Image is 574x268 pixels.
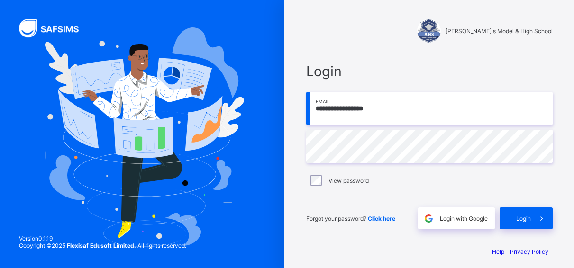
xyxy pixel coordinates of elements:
strong: Flexisaf Edusoft Limited. [67,242,136,249]
span: Login [306,63,553,80]
span: Login with Google [440,215,488,222]
img: SAFSIMS Logo [19,19,90,37]
span: Copyright © 2025 All rights reserved. [19,242,186,249]
span: Version 0.1.19 [19,235,186,242]
img: google.396cfc9801f0270233282035f929180a.svg [423,213,434,224]
a: Help [492,248,504,255]
a: Click here [368,215,395,222]
span: [PERSON_NAME]'s Model & High School [446,27,553,35]
a: Privacy Policy [510,248,548,255]
span: Forgot your password? [306,215,395,222]
label: View password [328,177,369,184]
span: Login [516,215,531,222]
img: Hero Image [40,27,245,247]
